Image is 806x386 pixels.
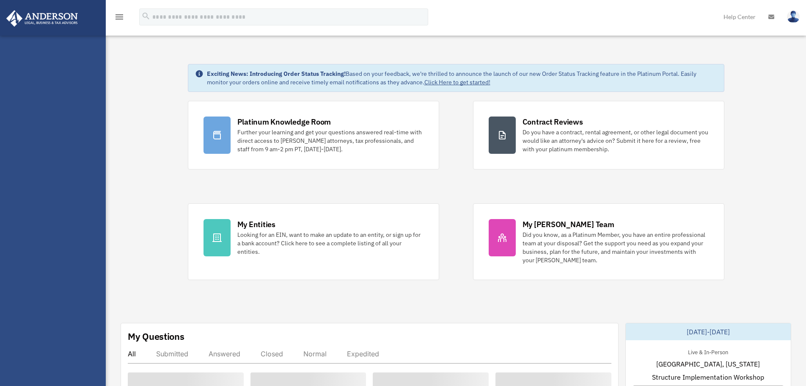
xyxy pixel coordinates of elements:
div: Based on your feedback, we're thrilled to announce the launch of our new Order Status Tracking fe... [207,69,717,86]
a: My Entities Looking for an EIN, want to make an update to an entity, or sign up for a bank accoun... [188,203,439,280]
img: User Pic [787,11,800,23]
span: Structure Implementation Workshop [652,372,764,382]
i: search [141,11,151,21]
div: Platinum Knowledge Room [237,117,331,127]
div: Further your learning and get your questions answered real-time with direct access to [PERSON_NAM... [237,128,424,153]
div: Normal [303,350,327,358]
div: My Entities [237,219,275,230]
div: Contract Reviews [523,117,583,127]
a: Click Here to get started! [424,78,490,86]
a: Platinum Knowledge Room Further your learning and get your questions answered real-time with dire... [188,101,439,169]
div: Expedited [347,350,379,358]
div: Looking for an EIN, want to make an update to an entity, or sign up for a bank account? Click her... [237,230,424,256]
div: Closed [261,350,283,358]
div: Live & In-Person [681,347,735,356]
div: Do you have a contract, rental agreement, or other legal document you would like an attorney's ad... [523,128,709,153]
div: All [128,350,136,358]
div: Did you know, as a Platinum Member, you have an entire professional team at your disposal? Get th... [523,230,709,264]
a: menu [114,15,124,22]
a: My [PERSON_NAME] Team Did you know, as a Platinum Member, you have an entire professional team at... [473,203,724,280]
div: [DATE]-[DATE] [626,323,791,340]
i: menu [114,12,124,22]
strong: Exciting News: Introducing Order Status Tracking! [207,70,346,78]
div: Submitted [156,350,188,358]
div: My Questions [128,330,184,343]
div: Answered [209,350,240,358]
img: Anderson Advisors Platinum Portal [4,10,80,27]
div: My [PERSON_NAME] Team [523,219,614,230]
span: [GEOGRAPHIC_DATA], [US_STATE] [656,359,760,369]
a: Contract Reviews Do you have a contract, rental agreement, or other legal document you would like... [473,101,724,169]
